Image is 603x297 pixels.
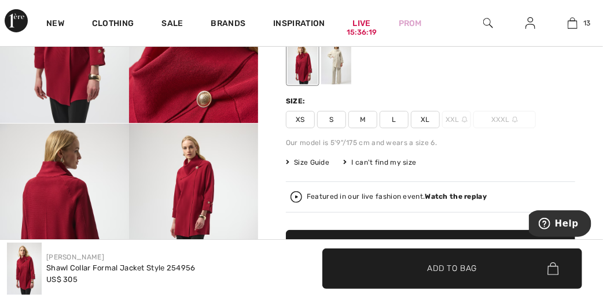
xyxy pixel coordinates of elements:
[348,111,377,128] span: M
[547,262,558,275] img: Bag.svg
[529,210,591,239] iframe: Opens a widget where you can find more information
[442,111,471,128] span: XXL
[46,253,104,261] a: [PERSON_NAME]
[343,157,416,168] div: I can't find my size
[286,138,575,148] div: Our model is 5'9"/175 cm and wears a size 6.
[428,262,477,274] span: Add to Bag
[291,191,302,203] img: Watch the replay
[347,27,377,38] div: 15:36:19
[322,248,582,289] button: Add to Bag
[161,18,183,31] a: Sale
[288,41,318,84] div: Deep cherry
[321,41,351,84] div: Birch melange
[92,18,134,31] a: Clothing
[286,111,315,128] span: XS
[286,96,308,106] div: Size:
[583,18,591,28] span: 13
[7,243,42,295] img: Shawl Collar Formal Jacket Style 254956
[286,157,329,168] span: Size Guide
[317,111,346,128] span: S
[483,16,493,30] img: search the website
[399,17,422,29] a: Prom
[516,16,545,31] a: Sign In
[462,117,468,122] img: ring-m.svg
[211,18,246,31] a: Brands
[425,192,487,201] strong: Watch the replay
[46,262,196,274] div: Shawl Collar Formal Jacket Style 254956
[525,16,535,30] img: My Info
[307,193,487,201] div: Featured in our live fashion event.
[273,18,325,31] span: Inspiration
[473,111,536,128] span: XXXL
[286,230,575,270] button: Add to Bag
[512,117,518,122] img: ring-m.svg
[380,111,409,128] span: L
[353,17,371,29] a: Live15:36:19
[568,16,578,30] img: My Bag
[552,16,593,30] a: 13
[46,275,78,284] span: US$ 305
[5,9,28,32] img: 1ère Avenue
[411,111,440,128] span: XL
[46,18,64,31] a: New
